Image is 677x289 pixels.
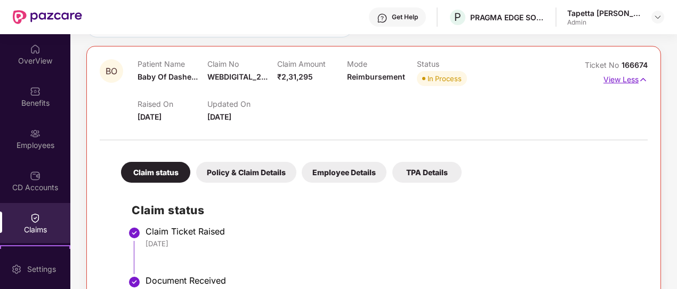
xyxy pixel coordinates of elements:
[347,72,405,81] span: Reimbursement
[567,18,642,27] div: Admin
[470,12,545,22] div: PRAGMA EDGE SOFTWARE SERVICES PRIVATE LIMITED
[377,13,388,24] img: svg+xml;base64,PHN2ZyBpZD0iSGVscC0zMngzMiIgeG1sbnM9Imh0dHA6Ly93d3cudzMub3JnLzIwMDAvc3ZnIiB3aWR0aD...
[128,276,141,288] img: svg+xml;base64,PHN2ZyBpZD0iU3RlcC1Eb25lLTMyeDMyIiB4bWxucz0iaHR0cDovL3d3dy53My5vcmcvMjAwMC9zdmciIH...
[128,226,141,239] img: svg+xml;base64,PHN2ZyBpZD0iU3RlcC1Eb25lLTMyeDMyIiB4bWxucz0iaHR0cDovL3d3dy53My5vcmcvMjAwMC9zdmciIH...
[138,72,198,81] span: Baby Of Dashe...
[302,162,386,183] div: Employee Details
[146,239,637,248] div: [DATE]
[277,59,347,68] p: Claim Amount
[207,99,277,108] p: Updated On
[30,44,41,54] img: svg+xml;base64,PHN2ZyBpZD0iSG9tZSIgeG1sbnM9Imh0dHA6Ly93d3cudzMub3JnLzIwMDAvc3ZnIiB3aWR0aD0iMjAiIG...
[207,72,268,81] span: WEBDIGITAL_2...
[132,201,637,219] h2: Claim status
[654,13,662,21] img: svg+xml;base64,PHN2ZyBpZD0iRHJvcGRvd24tMzJ4MzIiIHhtbG5zPSJodHRwOi8vd3d3LnczLm9yZy8yMDAwL3N2ZyIgd2...
[13,10,82,24] img: New Pazcare Logo
[11,264,22,275] img: svg+xml;base64,PHN2ZyBpZD0iU2V0dGluZy0yMHgyMCIgeG1sbnM9Imh0dHA6Ly93d3cudzMub3JnLzIwMDAvc3ZnIiB3aW...
[639,74,648,85] img: svg+xml;base64,PHN2ZyB4bWxucz0iaHR0cDovL3d3dy53My5vcmcvMjAwMC9zdmciIHdpZHRoPSIxNyIgaGVpZ2h0PSIxNy...
[30,128,41,139] img: svg+xml;base64,PHN2ZyBpZD0iRW1wbG95ZWVzIiB4bWxucz0iaHR0cDovL3d3dy53My5vcmcvMjAwMC9zdmciIHdpZHRoPS...
[585,60,622,69] span: Ticket No
[106,67,117,76] span: BO
[454,11,461,24] span: P
[146,275,637,286] div: Document Received
[30,86,41,97] img: svg+xml;base64,PHN2ZyBpZD0iQmVuZWZpdHMiIHhtbG5zPSJodHRwOi8vd3d3LnczLm9yZy8yMDAwL3N2ZyIgd2lkdGg9Ij...
[347,59,417,68] p: Mode
[567,8,642,18] div: Tapetta [PERSON_NAME] [PERSON_NAME]
[138,59,207,68] p: Patient Name
[24,264,59,275] div: Settings
[392,13,418,21] div: Get Help
[428,73,462,84] div: In Process
[277,72,313,81] span: ₹2,31,295
[622,60,648,69] span: 166674
[138,112,162,121] span: [DATE]
[121,162,190,183] div: Claim status
[30,170,41,181] img: svg+xml;base64,PHN2ZyBpZD0iQ0RfQWNjb3VudHMiIGRhdGEtbmFtZT0iQ0QgQWNjb3VudHMiIHhtbG5zPSJodHRwOi8vd3...
[603,71,648,85] p: View Less
[207,112,231,121] span: [DATE]
[138,99,207,108] p: Raised On
[207,59,277,68] p: Claim No
[417,59,487,68] p: Status
[30,213,41,223] img: svg+xml;base64,PHN2ZyBpZD0iQ2xhaW0iIHhtbG5zPSJodHRwOi8vd3d3LnczLm9yZy8yMDAwL3N2ZyIgd2lkdGg9IjIwIi...
[392,162,462,183] div: TPA Details
[146,226,637,237] div: Claim Ticket Raised
[196,162,296,183] div: Policy & Claim Details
